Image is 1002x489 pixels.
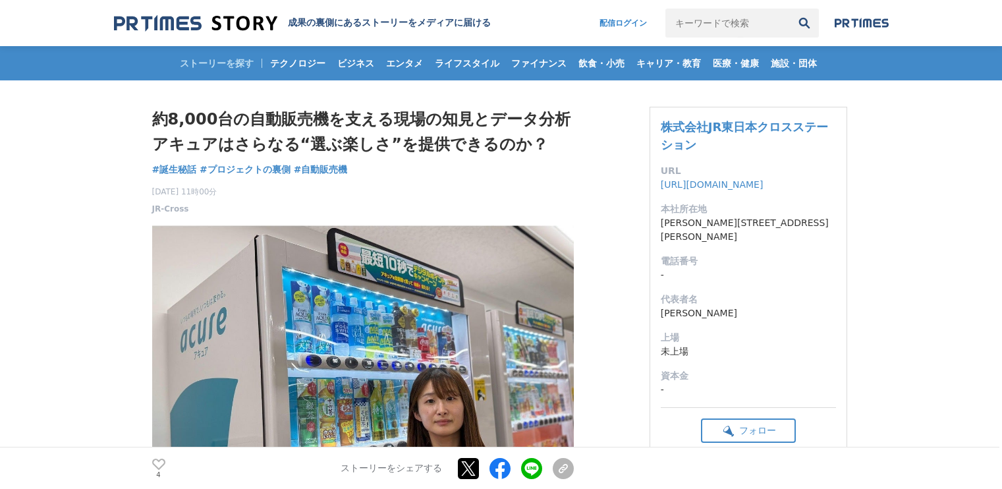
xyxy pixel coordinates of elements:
dt: 代表者名 [661,293,836,306]
a: エンタメ [381,46,428,80]
a: #誕生秘話 [152,163,197,177]
span: [DATE] 11時00分 [152,186,217,198]
a: ビジネス [332,46,379,80]
p: ストーリーをシェアする [341,463,442,475]
dd: [PERSON_NAME][STREET_ADDRESS][PERSON_NAME] [661,216,836,244]
a: #自動販売機 [294,163,348,177]
a: [URL][DOMAIN_NAME] [661,179,764,190]
a: 医療・健康 [708,46,764,80]
button: 検索 [790,9,819,38]
span: テクノロジー [265,57,331,69]
span: ファイナンス [506,57,572,69]
span: 飲食・小売 [573,57,630,69]
dd: - [661,268,836,282]
span: 施設・団体 [765,57,822,69]
img: 成果の裏側にあるストーリーをメディアに届ける [114,14,277,32]
span: #誕生秘話 [152,163,197,175]
dt: 上場 [661,331,836,345]
dd: - [661,383,836,397]
dt: URL [661,164,836,178]
dd: 未上場 [661,345,836,359]
button: フォロー [701,418,796,443]
a: 飲食・小売 [573,46,630,80]
a: #プロジェクトの裏側 [200,163,291,177]
dt: 電話番号 [661,254,836,268]
h2: 成果の裏側にあるストーリーをメディアに届ける [288,17,491,29]
a: 成果の裏側にあるストーリーをメディアに届ける 成果の裏側にあるストーリーをメディアに届ける [114,14,491,32]
dt: 本社所在地 [661,202,836,216]
h1: 約8,000台の自動販売機を支える現場の知見とデータ分析 アキュアはさらなる“選ぶ楽しさ”を提供できるのか？ [152,107,574,158]
a: テクノロジー [265,46,331,80]
p: 4 [152,471,165,478]
span: #プロジェクトの裏側 [200,163,291,175]
input: キーワードで検索 [665,9,790,38]
span: エンタメ [381,57,428,69]
span: 医療・健康 [708,57,764,69]
span: ライフスタイル [430,57,505,69]
a: ライフスタイル [430,46,505,80]
a: JR-Cross [152,203,189,215]
dt: 資本金 [661,369,836,383]
span: ビジネス [332,57,379,69]
a: 株式会社JR東日本クロスステーション [661,120,829,152]
span: #自動販売機 [294,163,348,175]
img: prtimes [835,18,889,28]
a: 配信ログイン [586,9,660,38]
a: キャリア・教育 [631,46,706,80]
a: ファイナンス [506,46,572,80]
a: 施設・団体 [765,46,822,80]
span: キャリア・教育 [631,57,706,69]
dd: [PERSON_NAME] [661,306,836,320]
